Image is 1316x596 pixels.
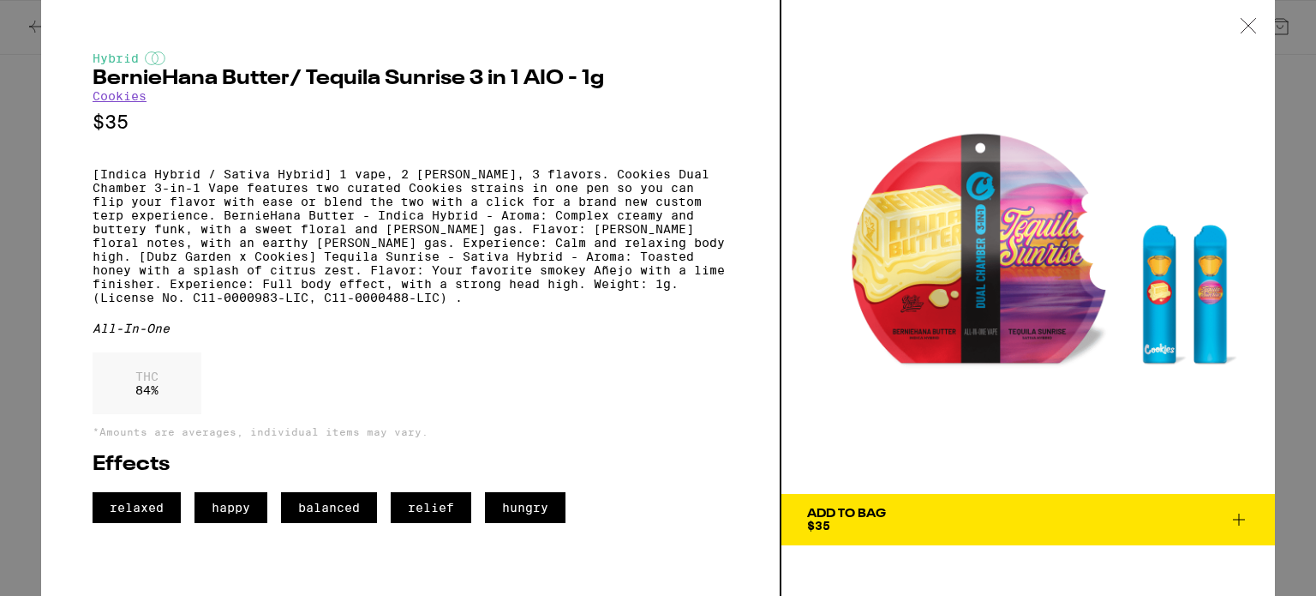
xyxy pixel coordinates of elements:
[93,426,728,437] p: *Amounts are averages, individual items may vary.
[93,51,728,65] div: Hybrid
[93,89,147,103] a: Cookies
[93,322,728,335] div: All-In-One
[807,508,886,520] div: Add To Bag
[93,167,728,304] p: [Indica Hybrid / Sativa Hybrid] 1 vape, 2 [PERSON_NAME], 3 flavors. Cookies Dual Chamber 3-in-1 V...
[281,492,377,523] span: balanced
[194,492,267,523] span: happy
[93,352,201,414] div: 84 %
[39,12,74,27] span: Help
[781,494,1275,545] button: Add To Bag$35
[93,492,181,523] span: relaxed
[135,370,159,383] p: THC
[485,492,565,523] span: hungry
[93,69,728,89] h2: BernieHana Butter/ Tequila Sunrise 3 in 1 AIO - 1g
[807,519,830,533] span: $35
[93,455,728,475] h2: Effects
[145,51,165,65] img: hybridColor.svg
[93,111,728,133] p: $35
[391,492,471,523] span: relief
